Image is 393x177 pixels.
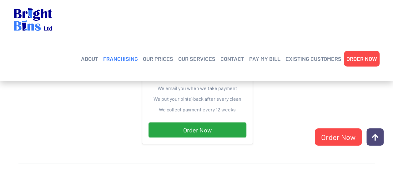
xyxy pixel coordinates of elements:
a: ABOUT [81,54,98,63]
a: EXISTING CUSTOMERS [285,54,341,63]
a: Order Now [315,128,362,146]
a: PAY MY BILL [249,54,280,63]
a: ORDER NOW [346,54,377,63]
li: We collect payment every 12 weeks [149,104,246,115]
li: We email you when we take payment [149,83,246,94]
a: CONTACT [220,54,244,63]
a: Order Now [149,122,246,137]
a: OUR PRICES [143,54,173,63]
a: FRANCHISING [103,54,138,63]
a: OUR SERVICES [178,54,215,63]
li: We put your bin(s) back after every clean [149,94,246,104]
